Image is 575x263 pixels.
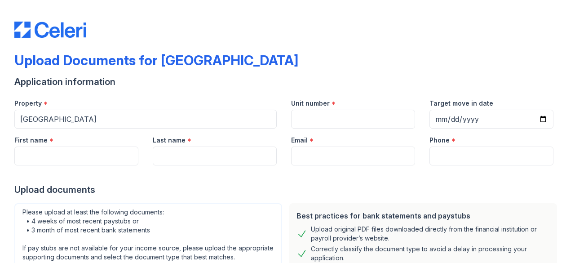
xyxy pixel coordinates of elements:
div: Correctly classify the document type to avoid a delay in processing your application. [311,245,550,263]
label: Property [14,99,42,108]
div: Upload original PDF files downloaded directly from the financial institution or payroll provider’... [311,225,550,243]
label: Unit number [291,99,330,108]
div: Upload Documents for [GEOGRAPHIC_DATA] [14,52,298,68]
img: CE_Logo_Blue-a8612792a0a2168367f1c8372b55b34899dd931a85d93a1a3d3e32e68fde9ad4.png [14,22,86,38]
label: Last name [153,136,186,145]
label: Phone [429,136,450,145]
div: Application information [14,76,561,88]
label: Target move in date [429,99,493,108]
label: First name [14,136,48,145]
div: Best practices for bank statements and paystubs [296,210,550,221]
label: Email [291,136,308,145]
div: Upload documents [14,183,561,196]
